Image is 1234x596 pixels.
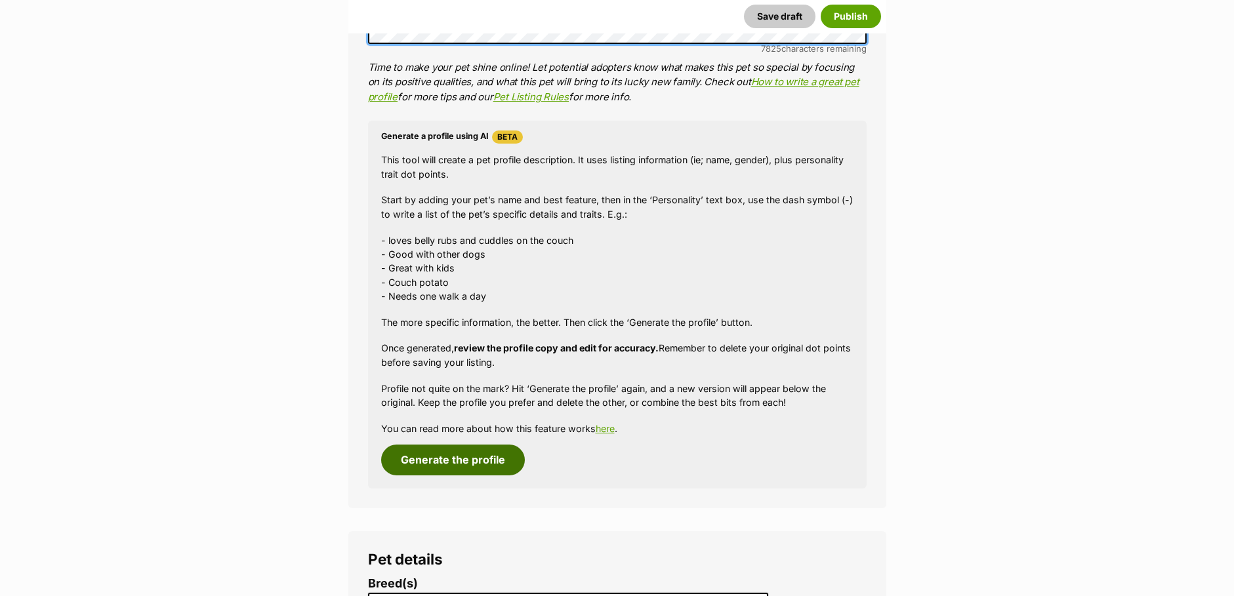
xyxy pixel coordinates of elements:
[368,60,867,105] p: Time to make your pet shine online! Let potential adopters know what makes this pet so special by...
[381,130,854,144] h4: Generate a profile using AI
[821,5,881,28] button: Publish
[744,5,815,28] button: Save draft
[381,153,854,181] p: This tool will create a pet profile description. It uses listing information (ie; name, gender), ...
[381,422,854,435] p: You can read more about how this feature works .
[368,75,859,103] a: How to write a great pet profile
[368,44,867,54] div: characters remaining
[368,550,443,568] span: Pet details
[761,43,781,54] span: 7825
[454,342,659,353] strong: review the profile copy and edit for accuracy.
[381,445,525,475] button: Generate the profile
[381,315,854,329] p: The more specific information, the better. Then click the ‘Generate the profile’ button.
[492,130,523,144] span: Beta
[381,193,854,221] p: Start by adding your pet’s name and best feature, then in the ‘Personality’ text box, use the das...
[381,233,854,304] p: - loves belly rubs and cuddles on the couch - Good with other dogs - Great with kids - Couch pota...
[381,382,854,410] p: Profile not quite on the mark? Hit ‘Generate the profile’ again, and a new version will appear be...
[493,90,569,103] a: Pet Listing Rules
[381,341,854,369] p: Once generated, Remember to delete your original dot points before saving your listing.
[596,423,615,434] a: here
[368,577,769,591] label: Breed(s)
